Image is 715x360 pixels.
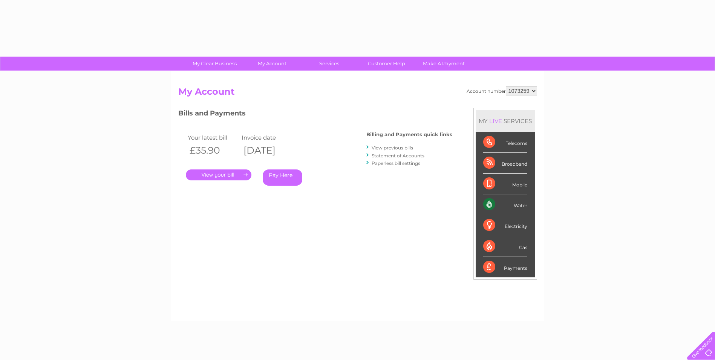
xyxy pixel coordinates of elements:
[483,236,527,257] div: Gas
[483,174,527,194] div: Mobile
[413,57,475,71] a: Make A Payment
[240,132,294,143] td: Invoice date
[366,132,452,137] h4: Billing and Payments quick links
[483,194,527,215] div: Water
[184,57,246,71] a: My Clear Business
[372,153,424,158] a: Statement of Accounts
[483,153,527,174] div: Broadband
[483,257,527,277] div: Payments
[186,143,240,158] th: £35.90
[240,143,294,158] th: [DATE]
[178,108,452,121] h3: Bills and Payments
[483,132,527,153] div: Telecoms
[241,57,303,71] a: My Account
[476,110,535,132] div: MY SERVICES
[355,57,418,71] a: Customer Help
[372,160,420,166] a: Paperless bill settings
[372,145,413,151] a: View previous bills
[178,86,537,101] h2: My Account
[488,117,504,125] div: LIVE
[186,169,251,180] a: .
[467,86,537,95] div: Account number
[186,132,240,143] td: Your latest bill
[298,57,360,71] a: Services
[263,169,302,186] a: Pay Here
[483,215,527,236] div: Electricity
